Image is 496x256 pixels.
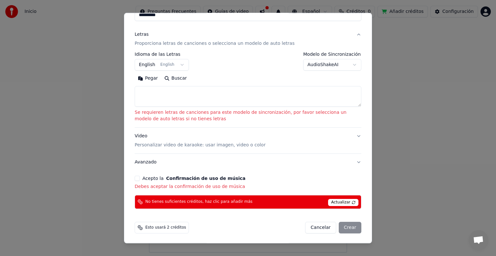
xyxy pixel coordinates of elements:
button: VideoPersonalizar video de karaoke: usar imagen, video o color [135,128,361,153]
button: Avanzado [135,154,361,171]
label: Modelo de Sincronización [303,52,361,56]
button: Acepto la [166,176,246,181]
label: Acepto la [142,176,245,181]
p: Se requieren letras de canciones para este modelo de sincronización, por favor selecciona un mode... [135,109,361,122]
p: Debes aceptar la confirmación de uso de música [135,183,361,190]
button: Cancelar [305,222,336,233]
p: Proporciona letras de canciones o selecciona un modelo de auto letras [135,40,294,47]
div: LetrasProporciona letras de canciones o selecciona un modelo de auto letras [135,52,361,127]
button: Buscar [161,73,190,84]
span: No tienes suficientes créditos, haz clic para añadir más [145,199,253,204]
label: Idioma de las Letras [135,52,189,56]
span: Esto usará 2 créditos [145,225,186,230]
p: Personalizar video de karaoke: usar imagen, video o color [135,142,265,148]
div: Video [135,133,265,148]
button: Pegar [135,73,161,84]
div: Letras [135,31,149,38]
button: LetrasProporciona letras de canciones o selecciona un modelo de auto letras [135,26,361,52]
span: Actualizar [328,199,358,206]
